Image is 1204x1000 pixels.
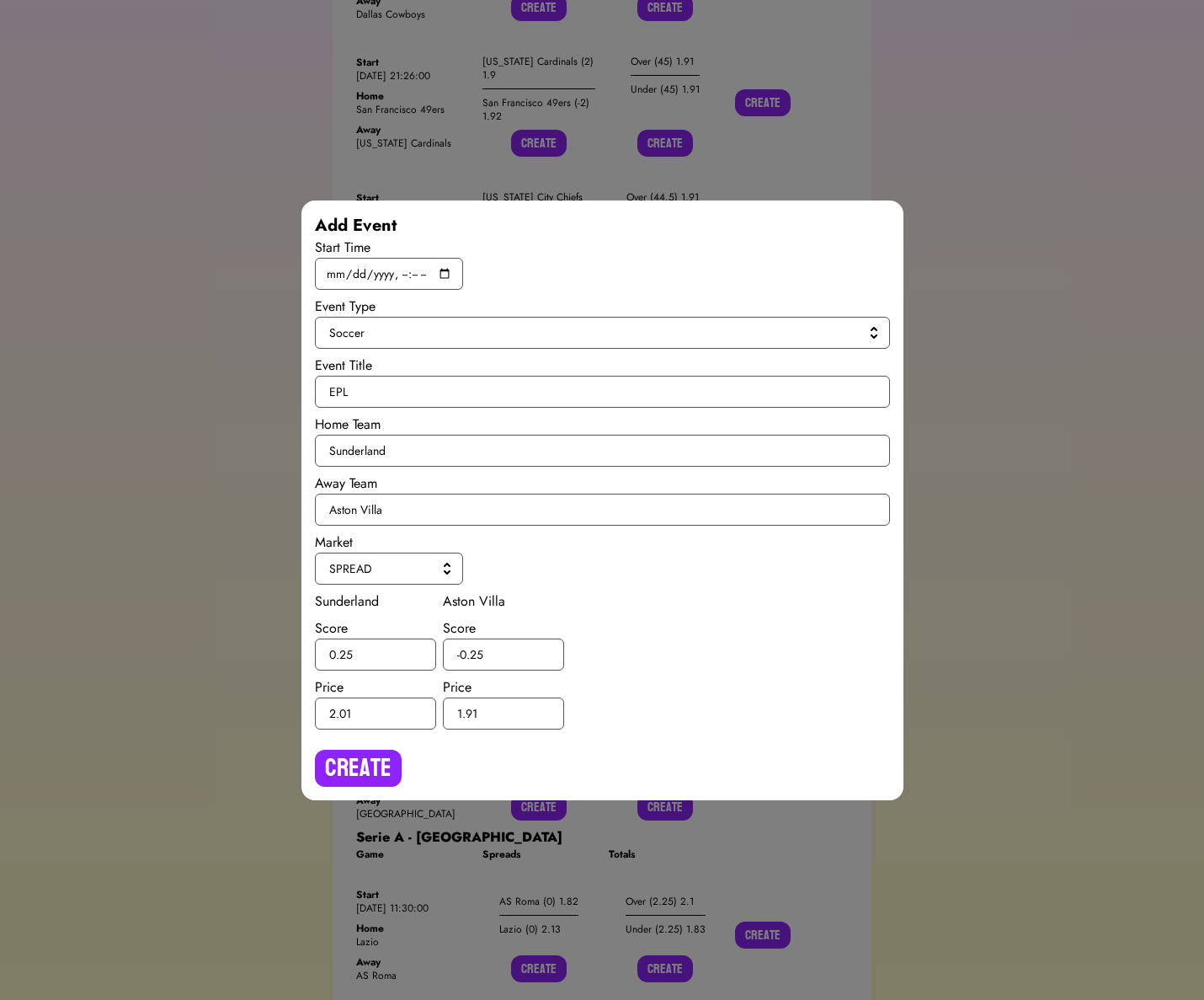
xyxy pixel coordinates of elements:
[315,297,890,317] div: Event Type
[315,356,890,376] div: Event Title
[443,618,564,639] div: Score
[315,473,890,494] div: Away Team
[315,238,890,258] div: Start Time
[329,560,442,577] span: SPREAD
[315,317,890,349] button: Soccer
[315,677,436,698] div: Price
[315,750,402,787] button: Create
[315,214,890,238] div: Add Event
[443,591,564,612] div: Aston Villa
[315,618,436,639] div: Score
[315,414,890,435] div: Home Team
[443,677,564,698] div: Price
[315,532,890,553] div: Market
[315,553,463,585] button: SPREAD
[329,324,869,341] span: Soccer
[315,591,436,612] div: Sunderland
